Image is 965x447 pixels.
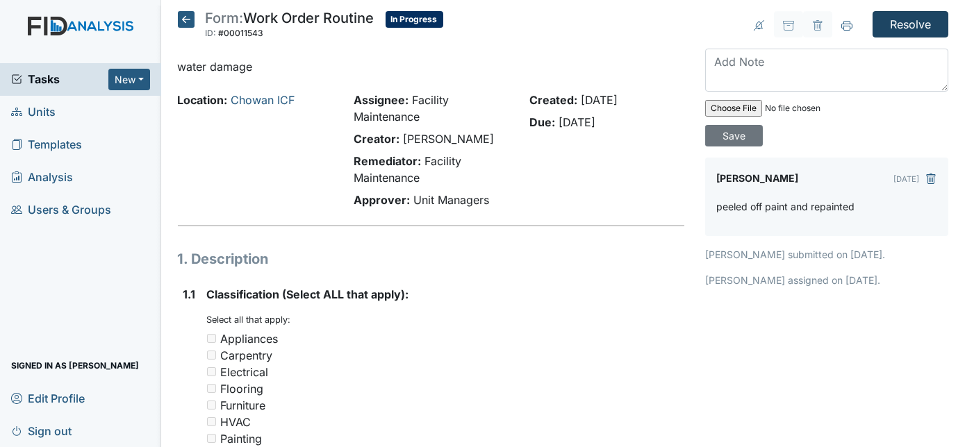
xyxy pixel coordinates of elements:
p: peeled off paint and repainted [716,199,855,214]
input: Furniture [207,400,216,410]
div: Furniture [221,397,266,414]
label: 1.1 [183,286,196,303]
small: Select all that apply: [207,314,291,325]
span: Sign out [11,420,72,441]
strong: Remediator: [354,154,421,168]
strong: Assignee: [354,93,409,107]
span: #00011543 [219,28,264,38]
input: HVAC [207,417,216,426]
a: Chowan ICF [231,93,295,107]
div: HVAC [221,414,251,430]
strong: Creator: [354,132,399,146]
span: Classification (Select ALL that apply): [207,287,409,301]
span: Users & Groups [11,199,111,221]
span: Unit Managers [413,193,489,207]
input: Electrical [207,367,216,376]
div: Flooring [221,380,264,397]
span: Templates [11,134,82,155]
strong: Created: [529,93,577,107]
div: Appliances [221,330,279,347]
div: Electrical [221,364,269,380]
input: Resolve [873,11,948,37]
h1: 1. Description [178,248,685,269]
span: [PERSON_NAME] [403,132,494,146]
div: Painting [221,430,263,447]
span: [DATE] [581,93,618,107]
span: Units [11,101,56,123]
strong: Due: [529,115,555,129]
span: Form: [206,10,244,26]
span: Signed in as [PERSON_NAME] [11,355,139,376]
p: [PERSON_NAME] submitted on [DATE]. [705,247,948,262]
div: Carpentry [221,347,273,364]
span: Edit Profile [11,387,85,409]
p: water damage [178,58,685,75]
button: New [108,69,150,90]
div: Work Order Routine [206,11,374,42]
small: [DATE] [893,174,919,184]
label: [PERSON_NAME] [716,169,798,188]
span: ID: [206,28,217,38]
a: Tasks [11,71,108,87]
span: [DATE] [559,115,595,129]
strong: Approver: [354,193,410,207]
strong: Location: [178,93,228,107]
input: Painting [207,434,216,443]
input: Carpentry [207,351,216,360]
input: Appliances [207,334,216,343]
input: Flooring [207,384,216,393]
p: [PERSON_NAME] assigned on [DATE]. [705,273,948,287]
span: In Progress [386,11,443,28]
span: Analysis [11,167,73,188]
input: Save [705,125,763,146]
